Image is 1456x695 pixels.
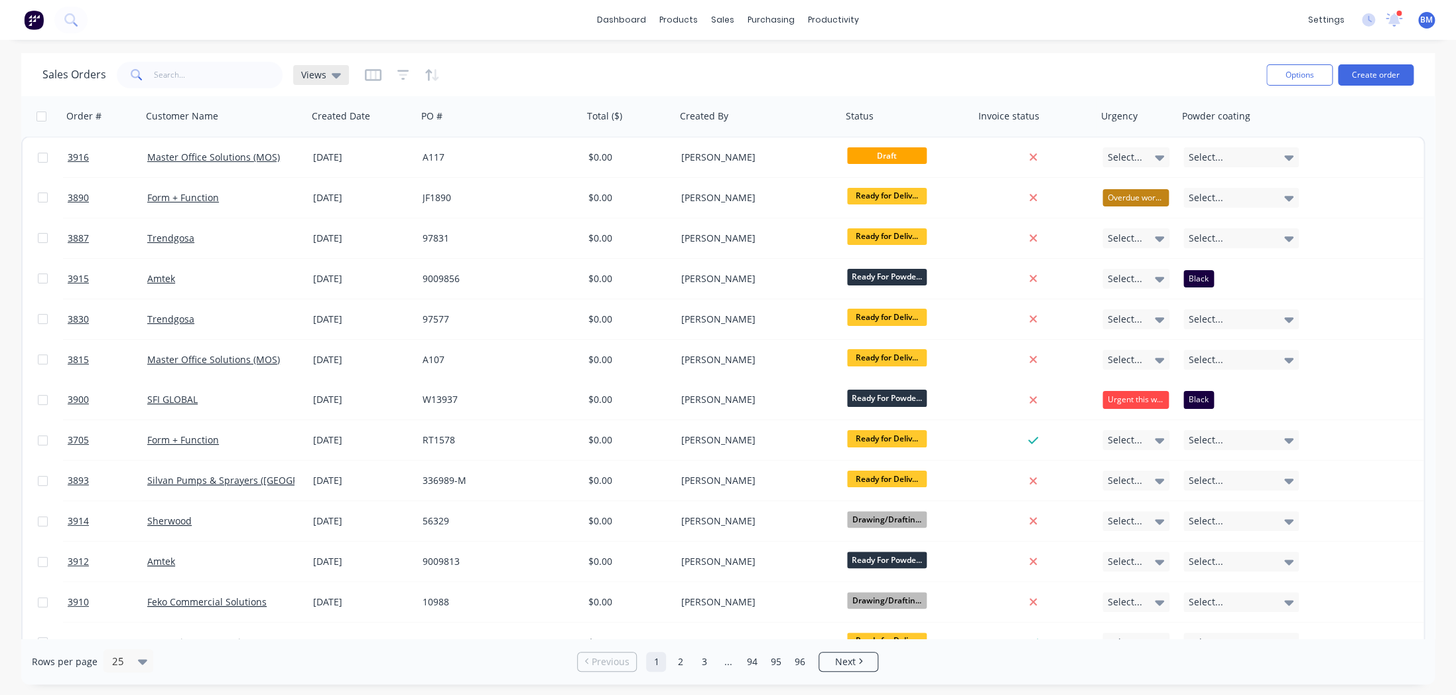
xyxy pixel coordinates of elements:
[847,552,927,568] span: Ready For Powde...
[68,474,89,487] span: 3893
[32,655,98,668] span: Rows per page
[1108,353,1142,366] span: Select...
[588,474,667,487] div: $0.00
[1108,232,1142,245] span: Select...
[68,272,89,285] span: 3915
[154,62,283,88] input: Search...
[68,137,147,177] a: 3916
[588,232,667,245] div: $0.00
[68,313,89,326] span: 3830
[978,110,1039,123] div: Invoice status
[847,349,927,366] span: Ready for Deliv...
[313,433,412,447] div: [DATE]
[1189,353,1223,366] span: Select...
[1108,474,1142,487] span: Select...
[313,151,412,164] div: [DATE]
[847,147,927,164] span: Draft
[68,433,89,447] span: 3705
[847,269,927,285] span: Ready For Powde...
[313,313,412,326] div: [DATE]
[68,542,147,581] a: 3912
[590,10,653,30] a: dashboard
[588,191,667,204] div: $0.00
[423,514,570,528] div: 56329
[313,232,412,245] div: [DATE]
[423,433,570,447] div: RT1578
[1183,391,1214,408] div: Black
[421,110,442,123] div: PO #
[1108,313,1142,326] span: Select...
[68,393,89,406] span: 3900
[68,151,89,164] span: 3916
[147,151,280,163] a: Master Office Solutions (MOS)
[578,655,636,668] a: Previous page
[681,555,828,568] div: [PERSON_NAME]
[588,636,667,649] div: $0.00
[718,652,738,672] a: Jump forward
[147,595,267,608] a: Feko Commercial Solutions
[681,595,828,609] div: [PERSON_NAME]
[68,380,147,420] a: 3900
[68,623,147,662] a: 3477
[147,433,219,446] a: Form + Function
[847,228,927,245] span: Ready for Deliv...
[68,218,147,258] a: 3887
[588,313,667,326] div: $0.00
[847,309,927,325] span: Ready for Deliv...
[1108,272,1142,285] span: Select...
[588,555,667,568] div: $0.00
[147,272,175,285] a: Amtek
[801,10,866,30] div: productivity
[423,595,570,609] div: 10988
[313,272,412,285] div: [DATE]
[1189,474,1223,487] span: Select...
[68,555,89,568] span: 3912
[847,188,927,204] span: Ready for Deliv...
[313,474,412,487] div: [DATE]
[146,110,218,123] div: Customer Name
[423,393,570,406] div: W13937
[765,652,785,672] a: Page 95
[681,313,828,326] div: [PERSON_NAME]
[742,652,761,672] a: Page 94
[847,633,927,649] span: Ready for Deliv...
[681,272,828,285] div: [PERSON_NAME]
[681,514,828,528] div: [PERSON_NAME]
[423,555,570,568] div: 9009813
[423,636,570,649] div: [PERSON_NAME]
[1189,555,1223,568] span: Select...
[1189,433,1223,447] span: Select...
[847,430,927,447] span: Ready for Deliv...
[681,433,828,447] div: [PERSON_NAME]
[313,555,412,568] div: [DATE]
[704,10,741,30] div: sales
[313,353,412,366] div: [DATE]
[847,471,927,487] span: Ready for Deliv...
[1108,151,1142,164] span: Select...
[587,110,622,123] div: Total ($)
[681,353,828,366] div: [PERSON_NAME]
[301,68,326,82] span: Views
[68,232,89,245] span: 3887
[313,393,412,406] div: [DATE]
[741,10,801,30] div: purchasing
[423,474,570,487] div: 336989-M
[1108,636,1142,649] span: Select...
[1183,270,1214,287] div: Black
[592,655,629,668] span: Previous
[68,353,89,366] span: 3815
[1102,391,1169,408] div: Urgent this week
[68,191,89,204] span: 3890
[147,393,198,406] a: SFI GLOBAL
[588,272,667,285] div: $0.00
[68,582,147,622] a: 3910
[68,259,147,299] a: 3915
[1189,313,1223,326] span: Select...
[847,592,927,609] span: Drawing/Draftin...
[681,636,828,649] div: [PERSON_NAME]
[313,636,412,649] div: [DATE]
[789,652,809,672] a: Page 96
[68,595,89,609] span: 3910
[147,313,194,325] a: Trendgosa
[24,10,44,30] img: Factory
